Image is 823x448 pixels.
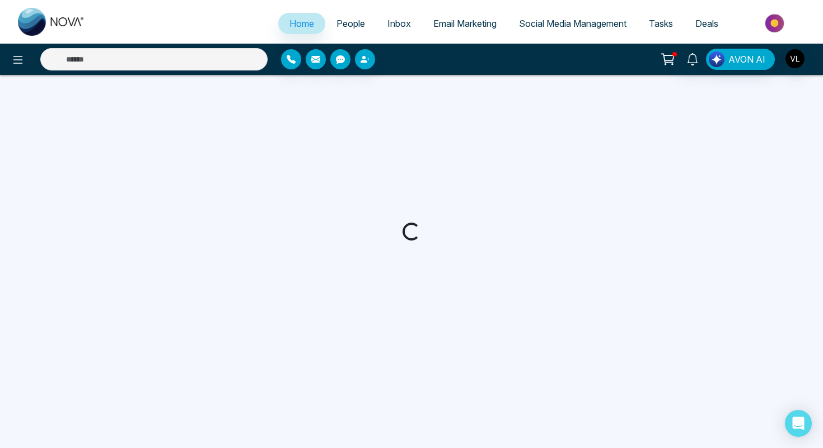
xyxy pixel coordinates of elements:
[376,13,422,34] a: Inbox
[709,51,724,67] img: Lead Flow
[785,49,805,68] img: User Avatar
[325,13,376,34] a: People
[278,13,325,34] a: Home
[18,8,85,36] img: Nova CRM Logo
[508,13,638,34] a: Social Media Management
[649,18,673,29] span: Tasks
[638,13,684,34] a: Tasks
[387,18,411,29] span: Inbox
[706,49,775,70] button: AVON AI
[519,18,626,29] span: Social Media Management
[433,18,497,29] span: Email Marketing
[735,11,816,36] img: Market-place.gif
[422,13,508,34] a: Email Marketing
[684,13,730,34] a: Deals
[728,53,765,66] span: AVON AI
[785,410,812,437] div: Open Intercom Messenger
[289,18,314,29] span: Home
[336,18,365,29] span: People
[695,18,718,29] span: Deals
